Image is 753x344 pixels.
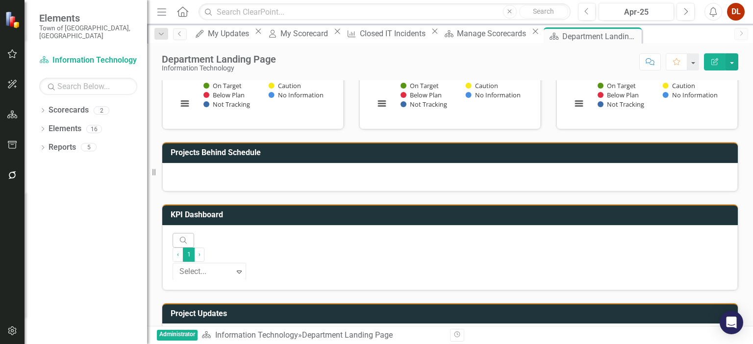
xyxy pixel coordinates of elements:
div: » [201,330,443,341]
button: Show Below Plan [203,91,245,99]
button: Show Not Tracking [401,100,447,109]
a: Reports [49,142,76,153]
button: Show Not Tracking [598,100,644,109]
h3: KPI Dashboard [171,210,733,219]
a: Information Technology [39,55,137,66]
button: Show No Information [269,91,323,99]
h3: Projects Behind Schedule [171,148,733,157]
div: Department Landing Page [562,30,639,43]
div: Department Landing Page [302,330,393,340]
a: Information Technology [215,330,298,340]
button: Show Caution [269,81,301,90]
div: 2 [94,106,109,115]
a: My Scorecard [264,27,331,40]
a: My Updates [192,27,252,40]
button: Show No Information [466,91,520,99]
span: Search [533,7,554,15]
div: 5 [81,143,97,152]
button: Show Caution [466,81,498,90]
button: Show No Information [663,91,717,99]
span: ‹ [177,251,179,258]
button: Show Below Plan [401,91,442,99]
a: Closed IT Incidents [344,27,428,40]
text: Caution [672,81,695,90]
div: My Updates [208,27,252,40]
button: Show On Target [598,81,636,90]
input: Search ClearPoint... [199,3,570,21]
div: 16 [86,125,102,133]
div: Closed IT Incidents [360,27,428,40]
button: Show On Target [203,81,242,90]
div: My Scorecard [280,27,331,40]
button: View chart menu, Chart [375,96,389,110]
button: Show Not Tracking [203,100,250,109]
div: Department Landing Page [162,54,276,65]
button: Show Caution [663,81,695,90]
input: Search Below... [39,78,137,95]
text: No Information [475,91,521,99]
a: Elements [49,123,81,135]
button: DL [727,3,745,21]
small: Town of [GEOGRAPHIC_DATA], [GEOGRAPHIC_DATA] [39,24,137,40]
div: Manage Scorecards [457,27,529,40]
button: Show On Target [401,81,439,90]
span: › [199,251,201,258]
div: Information Technology [162,65,276,72]
a: Manage Scorecards [441,27,529,40]
div: Apr-25 [602,6,671,18]
span: Elements [39,12,137,24]
span: 1 [183,248,195,261]
button: Search [519,5,568,19]
a: Scorecards [49,105,89,116]
button: View chart menu, Chart [178,96,192,110]
span: Administrator [157,330,198,341]
button: Apr-25 [599,3,674,21]
button: View chart menu, Chart [572,96,586,110]
button: Show Below Plan [598,91,639,99]
img: ClearPoint Strategy [5,11,22,28]
div: Open Intercom Messenger [720,311,743,334]
text: No Information [672,91,718,99]
h3: Project Updates [171,309,733,318]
